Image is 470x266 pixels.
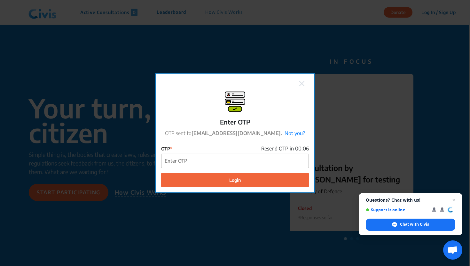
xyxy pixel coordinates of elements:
input: Enter OTP [161,154,309,168]
img: signup-modal.png [225,92,245,112]
button: Login [161,173,309,187]
strong: [EMAIL_ADDRESS][DOMAIN_NAME]. [192,130,282,136]
label: OTP [161,145,172,152]
span: Login [229,177,241,183]
a: Open chat [443,240,462,260]
a: Not you? [285,130,305,136]
span: Support is online [366,207,427,212]
span: Questions? Chat with us! [366,197,455,203]
span: Chat with Civis [400,222,429,227]
img: close.png [299,81,304,86]
p: OTP sent to [165,129,305,137]
p: Enter OTP [220,117,250,127]
span: Chat with Civis [366,219,455,231]
span: Resend OTP in 00:06 [261,145,309,152]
